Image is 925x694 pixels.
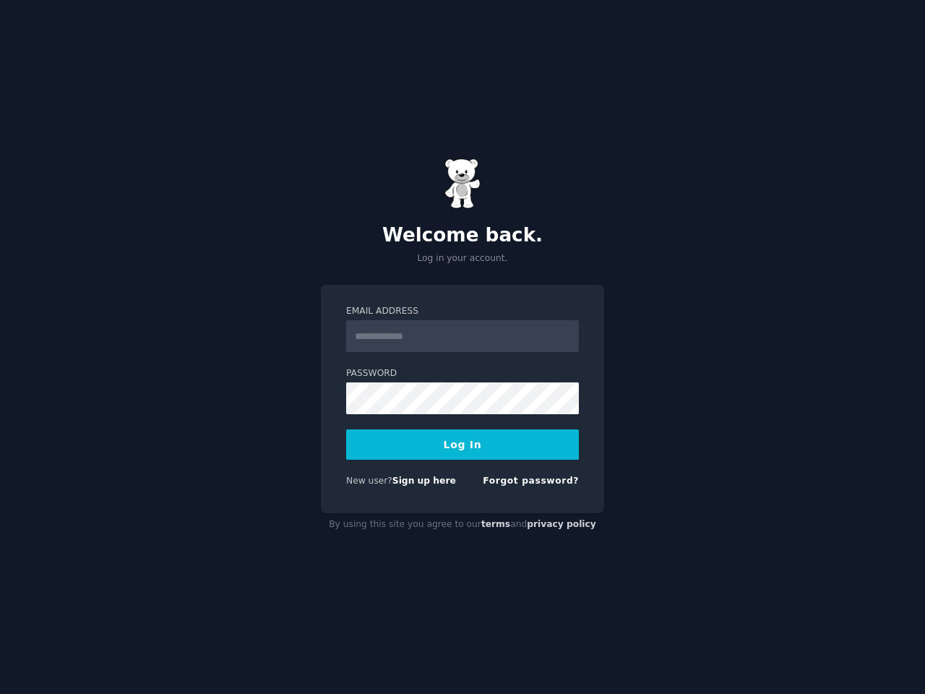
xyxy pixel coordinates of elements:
label: Password [346,367,579,380]
a: Sign up here [392,476,456,486]
a: terms [481,519,510,529]
span: New user? [346,476,392,486]
img: Gummy Bear [444,158,481,209]
a: Forgot password? [483,476,579,486]
h2: Welcome back. [321,224,604,247]
label: Email Address [346,305,579,318]
p: Log in your account. [321,252,604,265]
a: privacy policy [527,519,596,529]
div: By using this site you agree to our and [321,513,604,536]
button: Log In [346,429,579,460]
